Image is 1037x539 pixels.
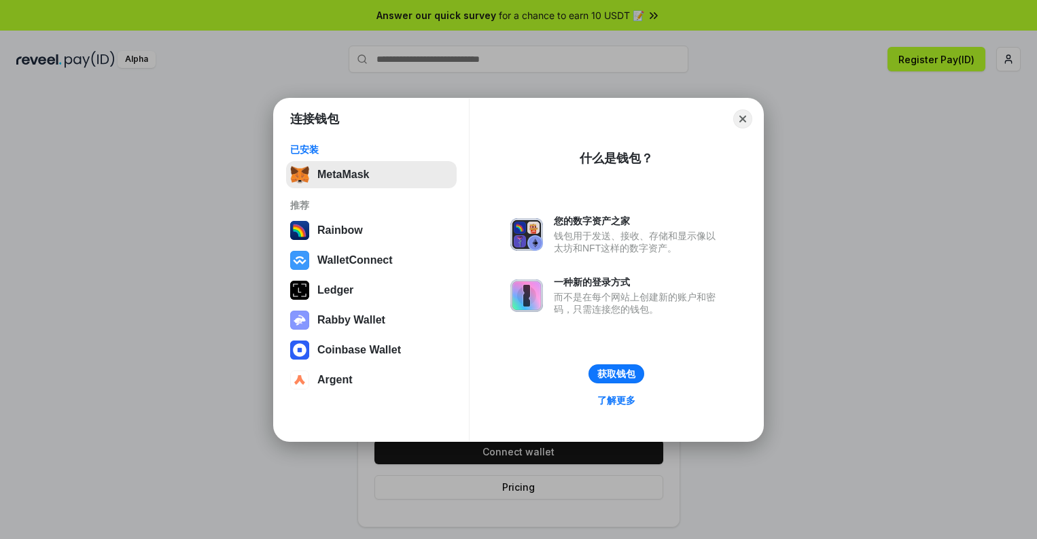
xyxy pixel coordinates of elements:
div: 已安装 [290,143,453,156]
div: 而不是在每个网站上创建新的账户和密码，只需连接您的钱包。 [554,291,722,315]
button: Coinbase Wallet [286,336,457,364]
div: 什么是钱包？ [580,150,653,167]
div: 您的数字资产之家 [554,215,722,227]
button: WalletConnect [286,247,457,274]
img: svg+xml,%3Csvg%20xmlns%3D%22http%3A%2F%2Fwww.w3.org%2F2000%2Fsvg%22%20fill%3D%22none%22%20viewBox... [510,218,543,251]
div: MetaMask [317,169,369,181]
img: svg+xml,%3Csvg%20width%3D%2228%22%20height%3D%2228%22%20viewBox%3D%220%200%2028%2028%22%20fill%3D... [290,251,309,270]
button: 获取钱包 [588,364,644,383]
img: svg+xml,%3Csvg%20xmlns%3D%22http%3A%2F%2Fwww.w3.org%2F2000%2Fsvg%22%20fill%3D%22none%22%20viewBox... [290,311,309,330]
div: 获取钱包 [597,368,635,380]
img: svg+xml,%3Csvg%20xmlns%3D%22http%3A%2F%2Fwww.w3.org%2F2000%2Fsvg%22%20width%3D%2228%22%20height%3... [290,281,309,300]
div: 了解更多 [597,394,635,406]
button: Close [733,109,752,128]
div: 一种新的登录方式 [554,276,722,288]
div: 钱包用于发送、接收、存储和显示像以太坊和NFT这样的数字资产。 [554,230,722,254]
div: Argent [317,374,353,386]
button: Argent [286,366,457,394]
div: Rainbow [317,224,363,237]
img: svg+xml,%3Csvg%20xmlns%3D%22http%3A%2F%2Fwww.w3.org%2F2000%2Fsvg%22%20fill%3D%22none%22%20viewBox... [510,279,543,312]
button: Ledger [286,277,457,304]
div: Ledger [317,284,353,296]
button: MetaMask [286,161,457,188]
img: svg+xml,%3Csvg%20width%3D%2228%22%20height%3D%2228%22%20viewBox%3D%220%200%2028%2028%22%20fill%3D... [290,370,309,389]
button: Rabby Wallet [286,307,457,334]
div: 推荐 [290,199,453,211]
img: svg+xml,%3Csvg%20width%3D%22120%22%20height%3D%22120%22%20viewBox%3D%220%200%20120%20120%22%20fil... [290,221,309,240]
a: 了解更多 [589,392,644,409]
div: WalletConnect [317,254,393,266]
h1: 连接钱包 [290,111,339,127]
img: svg+xml,%3Csvg%20width%3D%2228%22%20height%3D%2228%22%20viewBox%3D%220%200%2028%2028%22%20fill%3D... [290,341,309,360]
div: Rabby Wallet [317,314,385,326]
button: Rainbow [286,217,457,244]
div: Coinbase Wallet [317,344,401,356]
img: svg+xml,%3Csvg%20fill%3D%22none%22%20height%3D%2233%22%20viewBox%3D%220%200%2035%2033%22%20width%... [290,165,309,184]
